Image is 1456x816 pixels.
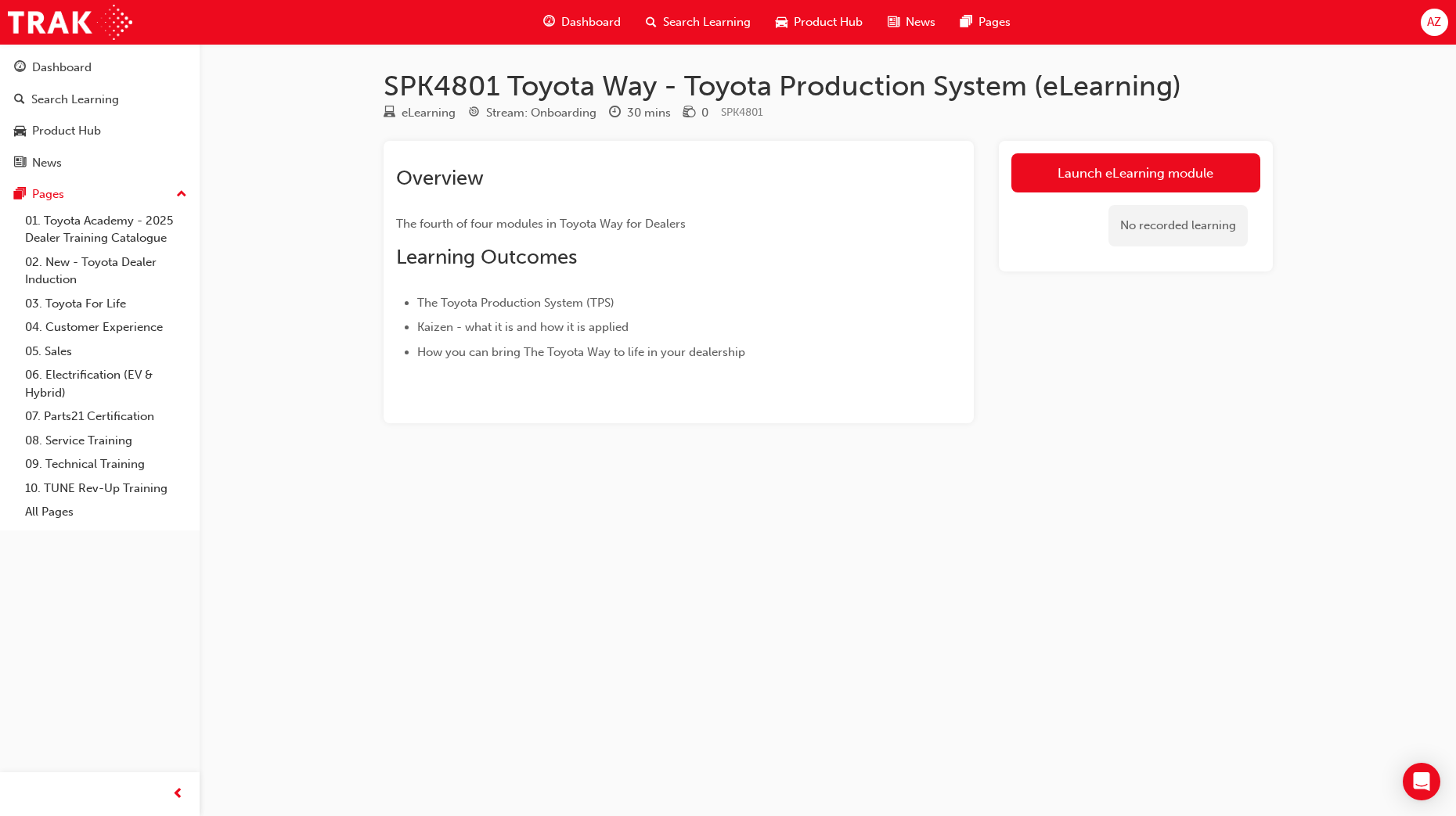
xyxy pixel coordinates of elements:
span: learningResourceType_ELEARNING-icon [384,106,395,120]
div: Open Intercom Messenger [1403,763,1440,800]
span: Dashboard [561,13,621,31]
span: pages-icon [960,13,972,32]
span: guage-icon [543,13,555,32]
a: guage-iconDashboard [531,6,633,38]
a: Dashboard [6,53,193,82]
span: Overview [396,166,484,190]
div: Search Learning [31,91,119,109]
a: Product Hub [6,117,193,146]
span: Learning Outcomes [396,245,577,269]
span: prev-icon [172,785,184,804]
h1: SPK4801 Toyota Way - Toyota Production System (eLearning) [384,69,1273,103]
div: 0 [701,104,708,122]
div: Pages [32,185,64,203]
a: All Pages [19,500,193,524]
a: 06. Electrification (EV & Hybrid) [19,363,193,404]
img: Trak [8,5,132,40]
div: Duration [609,103,671,123]
div: News [32,154,62,172]
button: Pages [6,180,193,209]
a: search-iconSearch Learning [633,6,763,38]
span: news-icon [888,13,899,32]
a: 04. Customer Experience [19,315,193,340]
a: 05. Sales [19,340,193,364]
div: Stream [468,103,596,123]
a: 03. Toyota For Life [19,292,193,316]
span: up-icon [176,185,187,205]
span: AZ [1427,13,1441,31]
span: search-icon [646,13,657,32]
span: target-icon [468,106,480,120]
a: 09. Technical Training [19,452,193,476]
span: search-icon [14,93,25,107]
a: 07. Parts21 Certification [19,404,193,429]
a: news-iconNews [875,6,948,38]
a: 02. New - Toyota Dealer Induction [19,250,193,292]
a: Launch eLearning module [1011,153,1260,192]
div: eLearning [402,104,456,122]
span: car-icon [776,13,787,32]
button: DashboardSearch LearningProduct HubNews [6,50,193,180]
a: Search Learning [6,85,193,114]
span: Pages [978,13,1011,31]
a: News [6,149,193,178]
div: Dashboard [32,59,92,77]
a: pages-iconPages [948,6,1023,38]
div: Type [384,103,456,123]
button: AZ [1421,9,1448,36]
div: Product Hub [32,122,101,140]
span: pages-icon [14,188,26,202]
div: No recorded learning [1108,205,1248,246]
span: Kaizen - what it is and how it is applied [417,320,629,334]
span: The fourth of four modules in Toyota Way for Dealers [396,217,686,231]
span: Learning resource code [721,106,763,119]
span: news-icon [14,156,26,171]
span: money-icon [683,106,695,120]
span: car-icon [14,124,26,138]
span: News [906,13,935,31]
span: Product Hub [794,13,863,31]
span: clock-icon [609,106,621,120]
span: guage-icon [14,61,26,75]
span: How you can bring The Toyota Way to life in your dealership [417,345,745,359]
a: 10. TUNE Rev-Up Training [19,476,193,501]
span: Search Learning [663,13,751,31]
div: Stream: Onboarding [486,104,596,122]
a: car-iconProduct Hub [763,6,875,38]
a: 08. Service Training [19,429,193,453]
div: 30 mins [627,104,671,122]
a: 01. Toyota Academy - 2025 Dealer Training Catalogue [19,209,193,250]
div: Price [683,103,708,123]
span: The Toyota Production System (TPS) [417,296,614,310]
